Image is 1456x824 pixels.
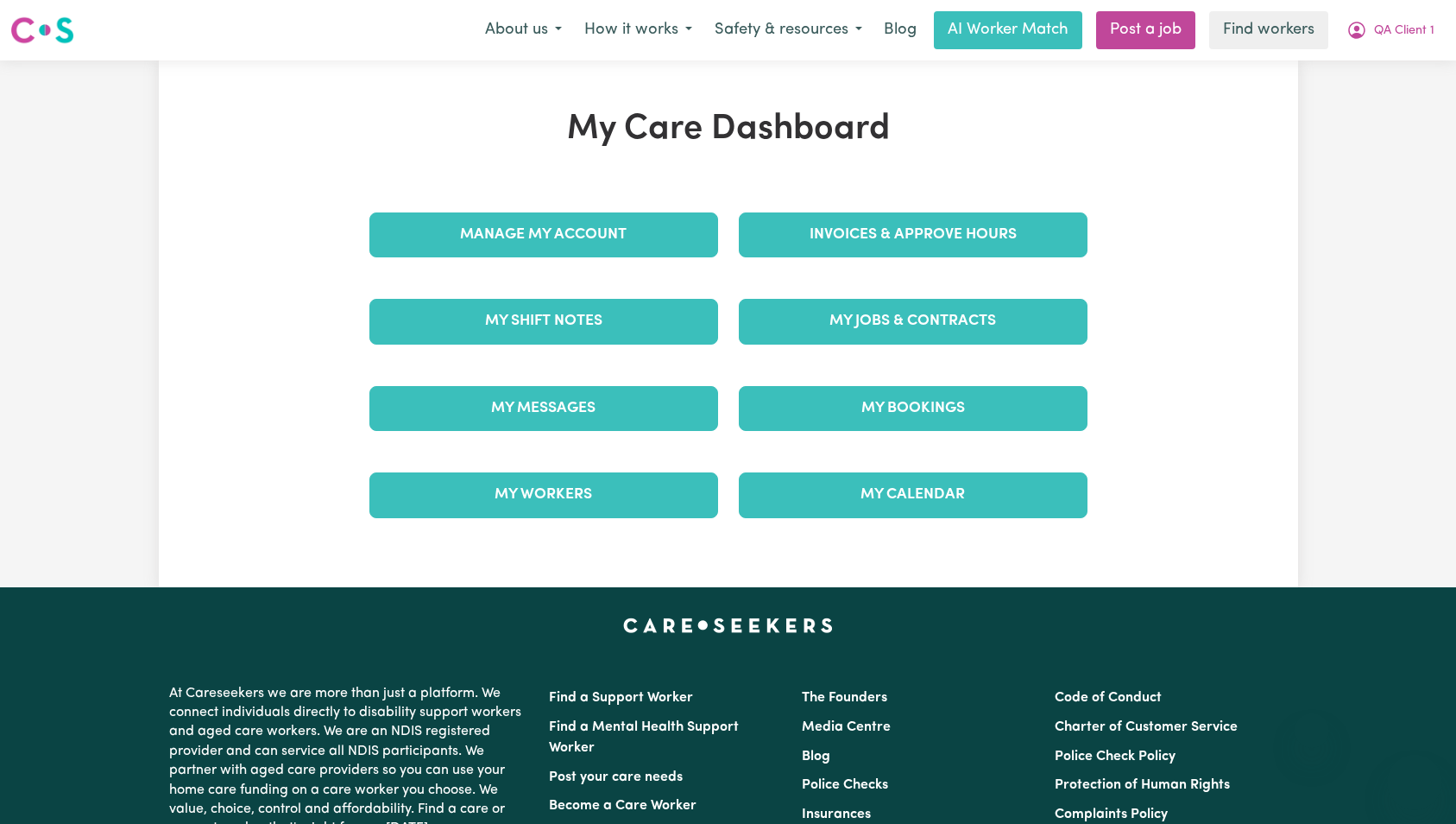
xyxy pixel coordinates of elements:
a: Police Check Policy [1055,750,1176,764]
button: My Account [1335,12,1446,48]
a: My Jobs & Contracts [739,299,1087,344]
img: Careseekers logo [10,15,74,46]
a: Find workers [1209,11,1328,49]
a: Police Checks [802,778,888,792]
button: How it works [573,12,703,48]
a: Post your care needs [549,770,683,784]
a: The Founders [802,691,887,705]
iframe: Close message [1295,713,1329,748]
a: Invoices & Approve Hours [739,212,1087,257]
iframe: Button to launch messaging window [1387,755,1442,810]
a: Find a Mental Health Support Worker [549,720,739,755]
a: Blog [802,750,830,764]
a: Post a job [1096,11,1195,49]
a: Careseekers logo [10,10,74,50]
button: Safety & resources [703,12,873,48]
a: Protection of Human Rights [1055,778,1230,792]
a: Manage My Account [369,212,718,257]
h1: My Care Dashboard [359,109,1098,150]
a: My Messages [369,386,718,431]
a: Charter of Customer Service [1055,720,1238,734]
a: AI Worker Match [934,11,1082,49]
a: Complaints Policy [1055,808,1168,821]
a: My Bookings [739,386,1087,431]
a: Careseekers home page [623,618,833,632]
a: Insurances [802,808,871,821]
a: My Calendar [739,472,1087,517]
a: Media Centre [802,720,891,734]
a: Code of Conduct [1055,691,1162,705]
a: Find a Support Worker [549,691,693,705]
a: Become a Care Worker [549,799,696,813]
button: About us [474,12,573,48]
a: My Workers [369,472,718,517]
span: QA Client 1 [1374,22,1434,41]
a: My Shift Notes [369,299,718,344]
a: Blog [873,11,927,49]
